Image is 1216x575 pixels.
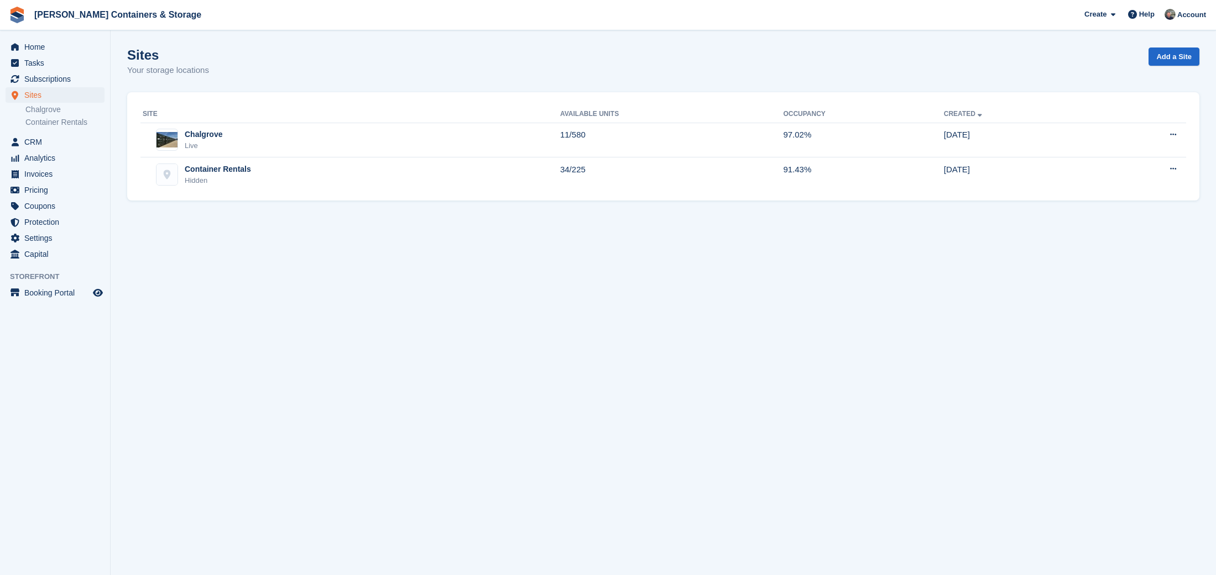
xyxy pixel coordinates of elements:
[24,198,91,214] span: Coupons
[560,123,783,157] td: 11/580
[9,7,25,23] img: stora-icon-8386f47178a22dfd0bd8f6a31ec36ba5ce8667c1dd55bd0f319d3a0aa187defe.svg
[156,164,178,185] img: Container Rentals site image placeholder
[10,271,110,282] span: Storefront
[24,134,91,150] span: CRM
[24,214,91,230] span: Protection
[25,104,105,115] a: Chalgrove
[1177,9,1206,20] span: Account
[185,163,251,175] div: Container Rentals
[24,166,91,182] span: Invoices
[6,39,105,55] a: menu
[185,140,222,151] div: Live
[140,105,560,123] th: Site
[185,175,251,186] div: Hidden
[6,230,105,246] a: menu
[24,87,91,103] span: Sites
[6,246,105,262] a: menu
[24,150,91,166] span: Analytics
[156,132,178,148] img: Image of Chalgrove site
[91,286,105,299] a: Preview store
[6,150,105,166] a: menu
[783,123,943,157] td: 97.02%
[185,129,222,140] div: Chalgrove
[783,157,943,192] td: 91.43%
[6,214,105,230] a: menu
[6,166,105,182] a: menu
[6,198,105,214] a: menu
[783,105,943,123] th: Occupancy
[24,230,91,246] span: Settings
[127,48,209,62] h1: Sites
[24,71,91,87] span: Subscriptions
[560,157,783,192] td: 34/225
[6,55,105,71] a: menu
[1165,9,1176,20] img: Adam Greenhalgh
[944,110,984,118] a: Created
[30,6,206,24] a: [PERSON_NAME] Containers & Storage
[24,182,91,198] span: Pricing
[24,285,91,300] span: Booking Portal
[25,117,105,128] a: Container Rentals
[944,157,1098,192] td: [DATE]
[944,123,1098,157] td: [DATE]
[6,134,105,150] a: menu
[6,182,105,198] a: menu
[6,71,105,87] a: menu
[560,105,783,123] th: Available Units
[24,246,91,262] span: Capital
[1149,48,1199,66] a: Add a Site
[24,55,91,71] span: Tasks
[6,87,105,103] a: menu
[1139,9,1155,20] span: Help
[1084,9,1107,20] span: Create
[6,285,105,300] a: menu
[24,39,91,55] span: Home
[127,64,209,77] p: Your storage locations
